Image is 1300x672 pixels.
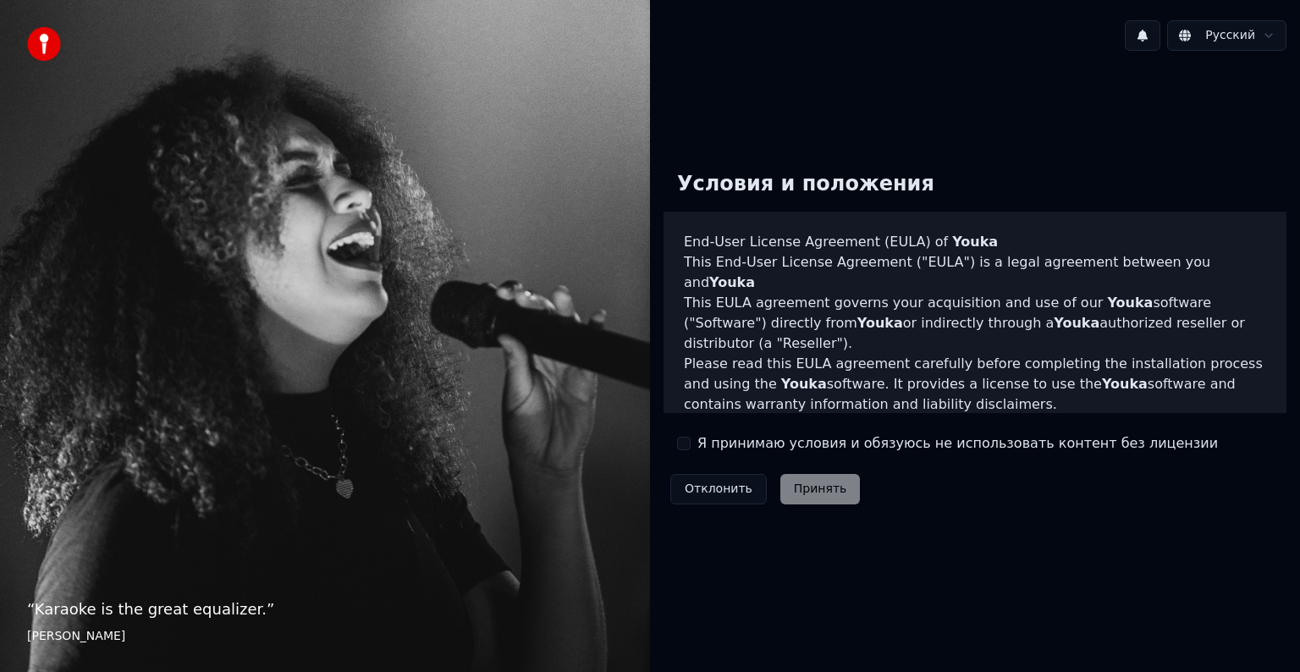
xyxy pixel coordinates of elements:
[1102,376,1148,392] span: Youka
[1054,315,1099,331] span: Youka
[684,232,1266,252] h3: End-User License Agreement (EULA) of
[857,315,903,331] span: Youka
[1107,295,1153,311] span: Youka
[670,474,767,504] button: Отклонить
[781,376,827,392] span: Youka
[664,157,948,212] div: Условия и положения
[709,274,755,290] span: Youka
[684,252,1266,293] p: This End-User License Agreement ("EULA") is a legal agreement between you and
[27,27,61,61] img: youka
[684,354,1266,415] p: Please read this EULA agreement carefully before completing the installation process and using th...
[27,598,623,621] p: “ Karaoke is the great equalizer. ”
[697,433,1218,454] label: Я принимаю условия и обязуюсь не использовать контент без лицензии
[27,628,623,645] footer: [PERSON_NAME]
[952,234,998,250] span: Youka
[684,293,1266,354] p: This EULA agreement governs your acquisition and use of our software ("Software") directly from o...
